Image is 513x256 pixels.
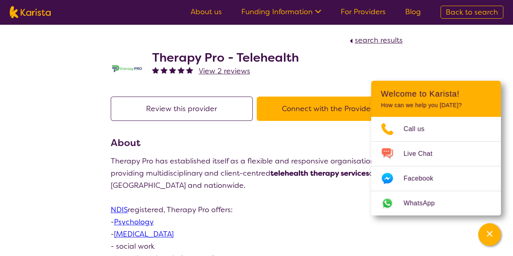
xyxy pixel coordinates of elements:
[270,168,369,178] strong: telehealth therapy services
[257,97,399,121] button: Connect with the Provider
[371,191,501,215] a: Web link opens in a new tab.
[111,64,143,73] img: lehxprcbtunjcwin5sb4.jpg
[348,35,403,45] a: search results
[10,6,51,18] img: Karista logo
[199,66,250,76] span: View 2 reviews
[111,155,403,191] p: Therapy Pro has established itself as a flexible and responsive organisation, providing multidisc...
[161,67,167,73] img: fullstar
[178,67,185,73] img: fullstar
[191,7,222,17] a: About us
[111,104,257,114] a: Review this provider
[169,67,176,73] img: fullstar
[152,50,299,65] h2: Therapy Pro - Telehealth
[381,89,491,99] h2: Welcome to Karista!
[241,7,321,17] a: Funding Information
[478,223,501,246] button: Channel Menu
[114,217,154,227] a: Psychology
[341,7,386,17] a: For Providers
[114,229,174,239] a: [MEDICAL_DATA]
[111,216,403,228] p: -
[440,6,503,19] a: Back to search
[405,7,421,17] a: Blog
[111,136,403,150] h3: About
[111,97,253,121] button: Review this provider
[371,81,501,215] div: Channel Menu
[199,65,250,77] a: View 2 reviews
[371,117,501,215] ul: Choose channel
[111,228,403,240] p: -
[257,104,403,114] a: Connect with the Provider
[404,123,434,135] span: Call us
[404,148,442,160] span: Live Chat
[446,7,498,17] span: Back to search
[152,67,159,73] img: fullstar
[111,205,128,215] a: NDIS
[355,35,403,45] span: search results
[111,240,403,252] p: - social work
[404,197,444,209] span: WhatsApp
[186,67,193,73] img: fullstar
[404,172,443,185] span: Facebook
[111,204,403,216] p: registered, Therapy Pro offers:
[381,102,491,109] p: How can we help you [DATE]?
